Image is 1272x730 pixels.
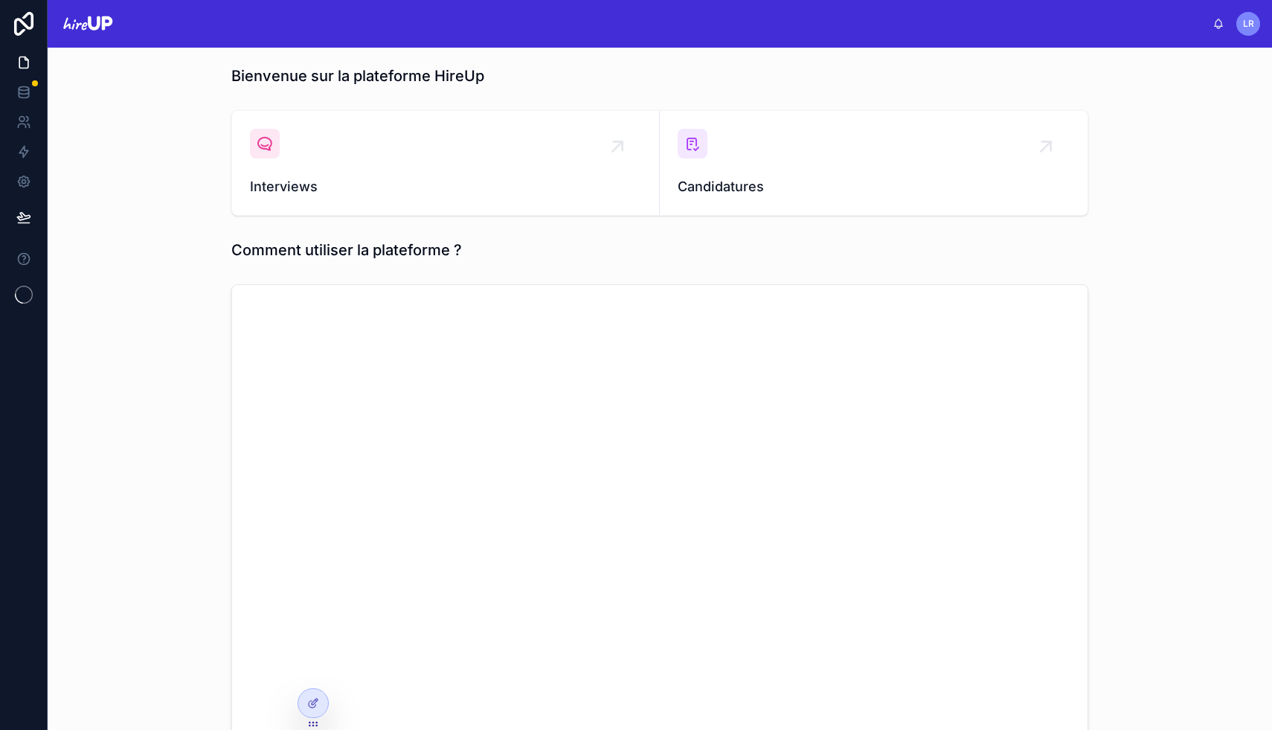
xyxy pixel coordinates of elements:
[60,12,115,36] img: App logo
[127,21,1212,27] div: scrollable content
[231,65,484,86] h1: Bienvenue sur la plateforme HireUp
[232,111,660,215] a: Interviews
[231,240,462,260] h1: Comment utiliser la plateforme ?
[1243,18,1254,30] span: LR
[250,176,641,197] span: Interviews
[660,111,1088,215] a: Candidatures
[678,176,1070,197] span: Candidatures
